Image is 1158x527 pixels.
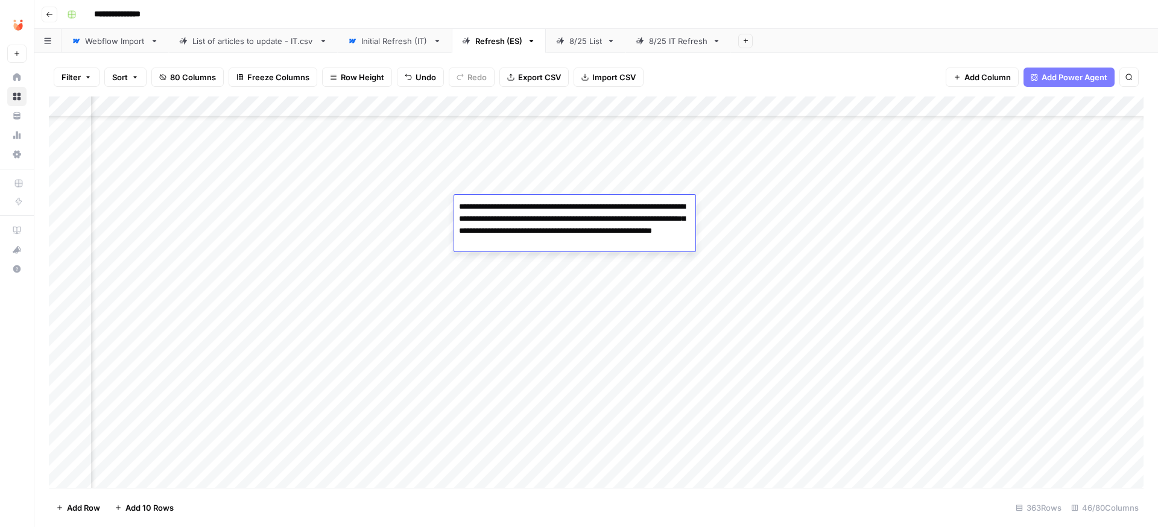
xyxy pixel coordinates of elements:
[569,35,602,47] div: 8/25 List
[151,68,224,87] button: 80 Columns
[104,68,147,87] button: Sort
[322,68,392,87] button: Row Height
[125,502,174,514] span: Add 10 Rows
[67,502,100,514] span: Add Row
[499,68,569,87] button: Export CSV
[1011,498,1066,517] div: 363 Rows
[546,29,625,53] a: 8/25 List
[946,68,1019,87] button: Add Column
[574,68,644,87] button: Import CSV
[7,125,27,145] a: Usage
[475,35,522,47] div: Refresh (ES)
[7,145,27,164] a: Settings
[7,10,27,40] button: Workspace: Unobravo
[7,68,27,87] a: Home
[107,498,181,517] button: Add 10 Rows
[62,29,169,53] a: Webflow Import
[1024,68,1115,87] button: Add Power Agent
[449,68,495,87] button: Redo
[112,71,128,83] span: Sort
[7,14,29,36] img: Unobravo Logo
[1066,498,1144,517] div: 46/80 Columns
[85,35,145,47] div: Webflow Import
[964,71,1011,83] span: Add Column
[397,68,444,87] button: Undo
[361,35,428,47] div: Initial Refresh (IT)
[49,498,107,517] button: Add Row
[7,240,27,259] button: What's new?
[518,71,561,83] span: Export CSV
[452,29,546,53] a: Refresh (ES)
[169,29,338,53] a: List of articles to update - IT.csv
[54,68,100,87] button: Filter
[416,71,436,83] span: Undo
[8,241,26,259] div: What's new?
[62,71,81,83] span: Filter
[7,259,27,279] button: Help + Support
[649,35,707,47] div: 8/25 IT Refresh
[7,106,27,125] a: Your Data
[229,68,317,87] button: Freeze Columns
[192,35,314,47] div: List of articles to update - IT.csv
[592,71,636,83] span: Import CSV
[1042,71,1107,83] span: Add Power Agent
[247,71,309,83] span: Freeze Columns
[170,71,216,83] span: 80 Columns
[467,71,487,83] span: Redo
[7,87,27,106] a: Browse
[341,71,384,83] span: Row Height
[338,29,452,53] a: Initial Refresh (IT)
[625,29,731,53] a: 8/25 IT Refresh
[7,221,27,240] a: AirOps Academy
